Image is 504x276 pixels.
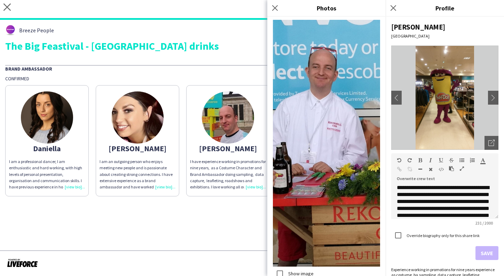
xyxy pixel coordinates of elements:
h3: Photos [267,3,386,13]
img: thumb-62876bd588459.png [5,25,16,35]
img: Powered by Liveforce [7,258,38,268]
span: I am a professional dancer, I am enthusiastic and hard working, with high levels of personal pres... [9,159,83,240]
button: Clear Formatting [428,167,433,172]
button: Strikethrough [449,157,454,163]
img: thumb-5f561b87b18b3.jpeg [21,91,73,144]
button: Paste as plain text [449,166,454,171]
label: Override biography only for this share link [405,233,480,238]
img: thumb-688a172b9e853.jpeg [111,91,164,144]
div: [GEOGRAPHIC_DATA] [391,33,498,39]
button: Undo [397,157,402,163]
span: I have experience working in promotions for nine years, as a Costume Character and Brand Ambassad... [190,159,266,196]
span: Breeze People [19,27,54,33]
button: Bold [418,157,423,163]
div: Open photos pop-in [485,136,498,150]
button: Underline [439,157,443,163]
div: Confirmed [5,75,499,82]
button: Redo [407,157,412,163]
div: [PERSON_NAME] [190,145,266,152]
h3: Profile [386,3,504,13]
button: Unordered List [459,157,464,163]
div: Brand Ambassador [5,65,499,72]
div: The Big Feastival - [GEOGRAPHIC_DATA] drinks [5,41,499,51]
span: 231 / 2000 [470,220,498,226]
div: [PERSON_NAME] [391,22,498,32]
img: thumb-4c2b24c9-b32f-4dea-8e5c-1137e8909d29.jpg [202,91,254,144]
button: Italic [428,157,433,163]
button: Horizontal Line [418,167,423,172]
p: I am an outgoing person who enjoys meeting new people and is passionate about creating strong con... [100,159,175,190]
button: Text Color [480,157,485,163]
div: Daniella [9,145,85,152]
img: Crew avatar or photo [391,46,498,150]
button: Fullscreen [459,166,464,171]
button: Ordered List [470,157,475,163]
img: Crew photo 487006 [273,20,380,267]
div: [PERSON_NAME] [100,145,175,152]
button: HTML Code [439,167,443,172]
